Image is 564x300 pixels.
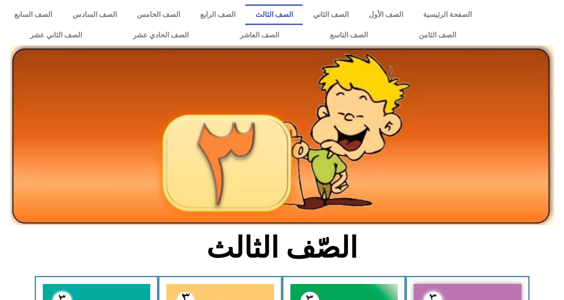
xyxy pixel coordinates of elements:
h2: الصّف الثالث [135,230,429,265]
a: الصف الثاني عشر [4,25,107,45]
a: الصف الثامن [393,25,482,45]
a: الصف الخامس [127,4,190,25]
a: الصف التاسع [305,25,393,45]
a: الصف الرابع [190,4,245,25]
a: الصف السابع [4,4,62,25]
a: الصف العاشر [214,25,305,45]
a: الصف الثالث [245,4,303,25]
a: الصفحة الرئيسية [413,4,482,25]
a: الصف السادس [62,4,127,25]
a: الصف الثاني [303,4,358,25]
a: الصف الحادي عشر [107,25,214,45]
a: الصف الأول [358,4,413,25]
